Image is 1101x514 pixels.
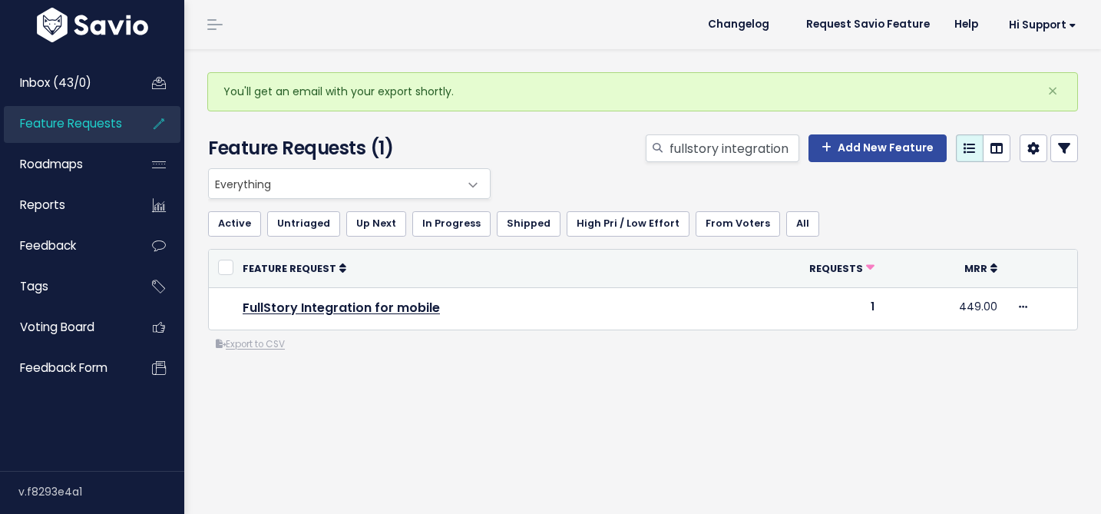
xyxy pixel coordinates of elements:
span: Inbox (43/0) [20,75,91,91]
a: Help [942,13,990,36]
a: In Progress [412,211,491,236]
a: Feedback form [4,350,127,386]
td: 449.00 [884,287,1006,330]
a: Feature Request [243,260,346,276]
span: Feature Request [243,262,336,275]
td: 1 [704,287,884,330]
input: Search features... [668,134,799,162]
a: Inbox (43/0) [4,65,127,101]
div: v.f8293e4a1 [18,472,184,512]
img: logo-white.9d6f32f41409.svg [33,8,152,42]
span: Tags [20,278,48,294]
a: Active [208,211,261,236]
span: Hi Support [1009,19,1076,31]
span: Feature Requests [20,115,122,131]
span: Requests [809,262,863,275]
span: MRR [964,262,987,275]
a: All [786,211,819,236]
a: Reports [4,187,127,223]
a: Voting Board [4,310,127,345]
div: You'll get an email with your export shortly. [207,72,1078,111]
span: Roadmaps [20,156,83,172]
a: High Pri / Low Effort [567,211,689,236]
a: Roadmaps [4,147,127,182]
span: Everything [209,169,459,198]
span: Reports [20,197,65,213]
a: Feature Requests [4,106,127,141]
a: MRR [964,260,997,276]
a: Add New Feature [808,134,947,162]
span: Feedback [20,237,76,254]
a: Request Savio Feature [794,13,942,36]
span: Voting Board [20,319,94,335]
h4: Feature Requests (1) [208,134,483,162]
span: Everything [208,168,491,199]
a: Up Next [346,211,406,236]
a: From Voters [696,211,780,236]
span: Changelog [708,19,769,30]
a: Hi Support [990,13,1089,37]
button: Close [1032,73,1073,110]
a: Export to CSV [216,338,285,350]
span: Feedback form [20,360,107,376]
a: Feedback [4,228,127,264]
a: Requests [809,260,875,276]
a: FullStory Integration for mobile [243,299,440,317]
a: Shipped [497,211,560,236]
span: × [1047,78,1058,104]
a: Untriaged [267,211,340,236]
a: Tags [4,269,127,304]
ul: Filter feature requests [208,211,1078,236]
